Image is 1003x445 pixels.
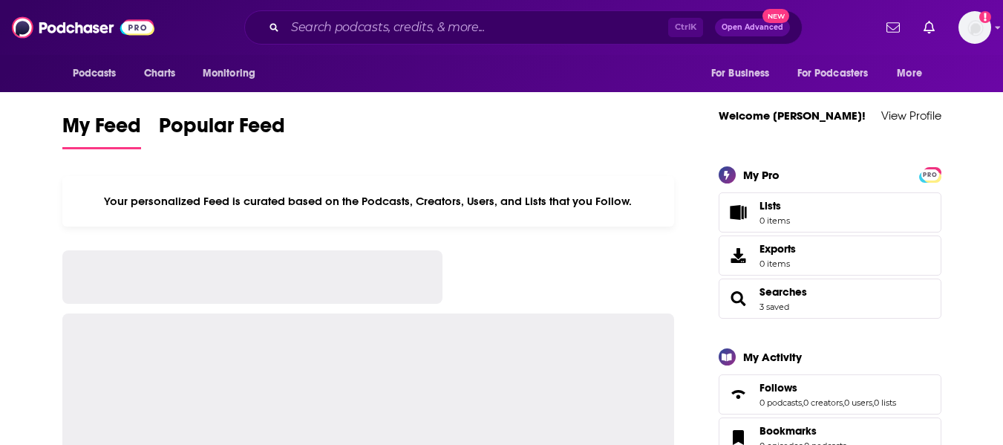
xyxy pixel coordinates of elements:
span: , [872,397,874,408]
span: Open Advanced [722,24,783,31]
span: PRO [921,169,939,181]
span: Searches [719,279,941,319]
span: Monitoring [203,63,255,84]
a: Bookmarks [759,424,846,438]
span: Lists [759,199,790,212]
span: , [843,397,844,408]
img: Podchaser - Follow, Share and Rate Podcasts [12,13,154,42]
a: Searches [759,285,807,299]
a: 0 podcasts [759,397,802,408]
div: My Pro [743,168,780,182]
div: Search podcasts, credits, & more... [244,10,803,45]
span: Bookmarks [759,424,817,438]
button: open menu [62,59,136,88]
a: 0 users [844,397,872,408]
button: open menu [788,59,890,88]
span: Charts [144,63,176,84]
img: User Profile [958,11,991,44]
a: Follows [759,381,896,394]
span: Exports [759,242,796,256]
button: open menu [701,59,788,88]
a: View Profile [881,108,941,123]
a: Show notifications dropdown [918,15,941,40]
a: PRO [921,168,939,179]
span: For Business [711,63,770,84]
a: Follows [724,384,754,405]
a: Searches [724,288,754,309]
a: Welcome [PERSON_NAME]! [719,108,866,123]
span: My Feed [62,113,141,147]
a: Show notifications dropdown [881,15,906,40]
svg: Add a profile image [979,11,991,23]
span: Follows [759,381,797,394]
a: Popular Feed [159,113,285,149]
span: Logged in as angelabellBL2024 [958,11,991,44]
span: 0 items [759,215,790,226]
a: 3 saved [759,302,789,312]
div: Your personalized Feed is curated based on the Podcasts, Creators, Users, and Lists that you Follow. [62,176,675,227]
span: Ctrl K [668,18,703,37]
a: 0 lists [874,397,896,408]
span: Podcasts [73,63,117,84]
button: Open AdvancedNew [715,19,790,36]
span: For Podcasters [797,63,869,84]
span: New [762,9,789,23]
button: Show profile menu [958,11,991,44]
a: My Feed [62,113,141,149]
span: , [802,397,803,408]
input: Search podcasts, credits, & more... [285,16,668,39]
span: Lists [759,199,781,212]
button: open menu [192,59,275,88]
a: Charts [134,59,185,88]
span: More [897,63,922,84]
span: Exports [724,245,754,266]
a: Exports [719,236,941,276]
div: My Activity [743,350,802,364]
span: 0 items [759,259,796,269]
span: Lists [724,202,754,223]
a: Lists [719,192,941,233]
span: Popular Feed [159,113,285,147]
a: 0 creators [803,397,843,408]
span: Follows [719,374,941,415]
button: open menu [886,59,941,88]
